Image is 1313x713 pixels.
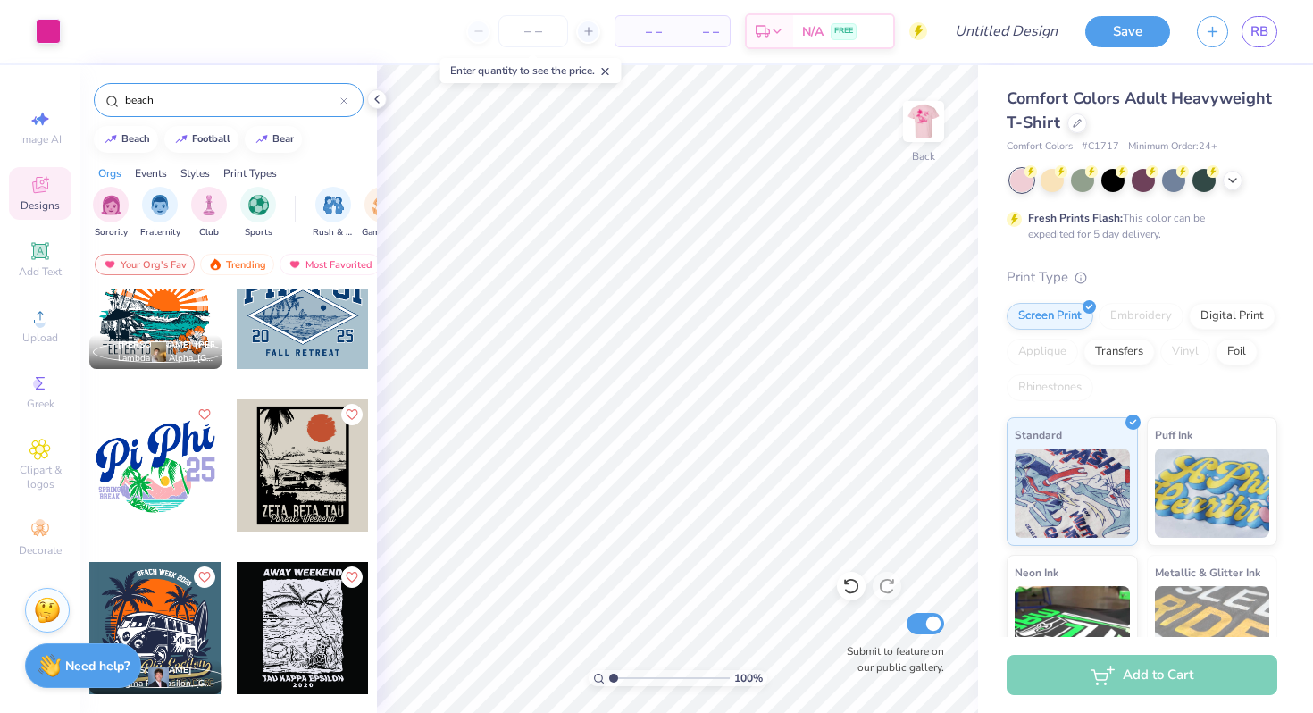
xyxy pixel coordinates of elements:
[94,126,158,153] button: beach
[22,331,58,345] span: Upload
[802,22,824,41] span: N/A
[626,22,662,41] span: – –
[1216,339,1258,365] div: Foil
[362,226,403,239] span: Game Day
[1155,425,1192,444] span: Puff Ink
[1155,563,1260,582] span: Metallic & Glitter Ink
[95,254,195,275] div: Your Org's Fav
[280,254,381,275] div: Most Favorited
[941,13,1072,49] input: Untitled Design
[140,187,180,239] button: filter button
[1015,586,1130,675] img: Neon Ink
[65,658,130,675] strong: Need help?
[93,187,129,239] div: filter for Sorority
[341,404,363,425] button: Like
[1007,139,1073,155] span: Comfort Colors
[323,195,344,215] img: Rush & Bid Image
[93,187,129,239] button: filter button
[121,134,150,144] div: beach
[372,195,393,215] img: Game Day Image
[1189,303,1275,330] div: Digital Print
[362,187,403,239] div: filter for Game Day
[98,165,121,181] div: Orgs
[912,148,935,164] div: Back
[118,677,214,691] span: Sigma Phi Epsilon, [GEOGRAPHIC_DATA]
[255,134,269,145] img: trend_line.gif
[313,226,354,239] span: Rush & Bid
[1028,211,1123,225] strong: Fresh Prints Flash:
[208,258,222,271] img: trending.gif
[362,187,403,239] button: filter button
[288,258,302,271] img: most_fav.gif
[194,566,215,588] button: Like
[104,134,118,145] img: trend_line.gif
[140,226,180,239] span: Fraternity
[200,254,274,275] div: Trending
[837,643,944,675] label: Submit to feature on our public gallery.
[1242,16,1277,47] a: RB
[19,264,62,279] span: Add Text
[245,126,302,153] button: bear
[140,187,180,239] div: filter for Fraternity
[906,104,941,139] img: Back
[1028,210,1248,242] div: This color can be expedited for 5 day delivery.
[192,134,230,144] div: football
[1155,586,1270,675] img: Metallic & Glitter Ink
[194,404,215,425] button: Like
[240,187,276,239] div: filter for Sports
[683,22,719,41] span: – –
[135,165,167,181] div: Events
[191,187,227,239] div: filter for Club
[19,543,62,558] span: Decorate
[1128,139,1217,155] span: Minimum Order: 24 +
[440,58,622,83] div: Enter quantity to see the price.
[1083,339,1155,365] div: Transfers
[498,15,568,47] input: – –
[118,664,192,676] span: [PERSON_NAME]
[27,397,54,411] span: Greek
[191,187,227,239] button: filter button
[1082,139,1119,155] span: # C1717
[245,226,272,239] span: Sports
[118,352,214,365] span: Lambda Chi Alpha, [GEOGRAPHIC_DATA][US_STATE]
[9,463,71,491] span: Clipart & logos
[834,25,853,38] span: FREE
[164,126,238,153] button: football
[118,339,269,351] span: [PERSON_NAME] [PERSON_NAME]
[1007,88,1272,133] span: Comfort Colors Adult Heavyweight T-Shirt
[21,198,60,213] span: Designs
[1085,16,1170,47] button: Save
[199,226,219,239] span: Club
[199,195,219,215] img: Club Image
[272,134,294,144] div: bear
[248,195,269,215] img: Sports Image
[1007,339,1078,365] div: Applique
[240,187,276,239] button: filter button
[180,165,210,181] div: Styles
[1160,339,1210,365] div: Vinyl
[1007,267,1277,288] div: Print Type
[20,132,62,147] span: Image AI
[95,226,128,239] span: Sorority
[313,187,354,239] div: filter for Rush & Bid
[103,258,117,271] img: most_fav.gif
[1250,21,1268,42] span: RB
[1015,425,1062,444] span: Standard
[223,165,277,181] div: Print Types
[1007,303,1093,330] div: Screen Print
[1007,374,1093,401] div: Rhinestones
[101,195,121,215] img: Sorority Image
[1015,449,1130,538] img: Standard
[313,187,354,239] button: filter button
[1099,303,1183,330] div: Embroidery
[1015,563,1058,582] span: Neon Ink
[734,670,763,686] span: 100 %
[174,134,188,145] img: trend_line.gif
[123,91,340,109] input: Try "Alpha"
[1155,449,1270,538] img: Puff Ink
[341,566,363,588] button: Like
[150,195,170,215] img: Fraternity Image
